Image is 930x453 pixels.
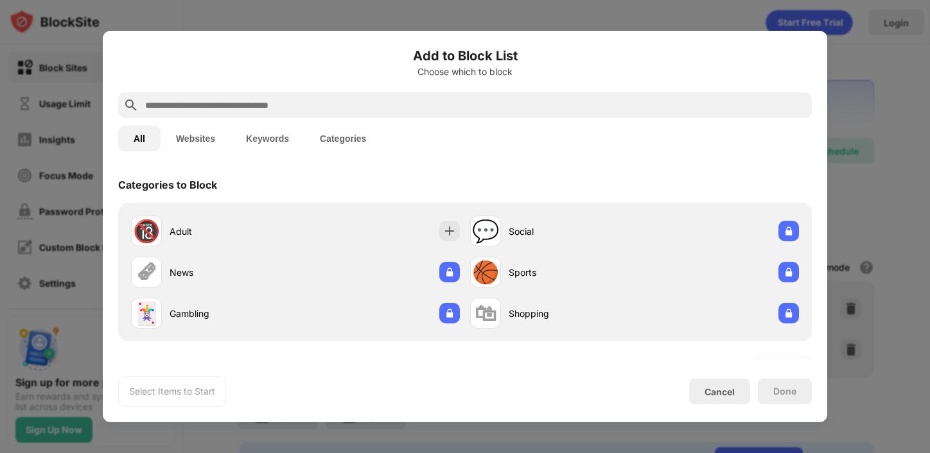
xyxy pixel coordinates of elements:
div: Social [509,225,635,238]
div: Adult [170,225,295,238]
div: 💬 [472,218,499,244]
div: Select Items to Start [129,385,215,398]
button: Websites [161,126,231,151]
button: Categories [304,126,382,151]
div: Sports [509,266,635,279]
button: All [118,126,161,151]
h6: Add to Block List [118,46,812,65]
img: search.svg [123,98,139,113]
div: 🗞 [136,259,157,286]
div: 🔞 [133,218,160,244]
div: Shopping [509,307,635,320]
div: Choose which to block [118,67,812,77]
button: Keywords [231,126,304,151]
div: News [170,266,295,279]
div: 🛍 [475,300,496,327]
div: Done [773,386,796,397]
div: 🏀 [472,259,499,286]
div: Categories to Block [118,178,217,191]
div: 🃏 [133,300,160,327]
div: Gambling [170,307,295,320]
div: Cancel [705,386,735,397]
